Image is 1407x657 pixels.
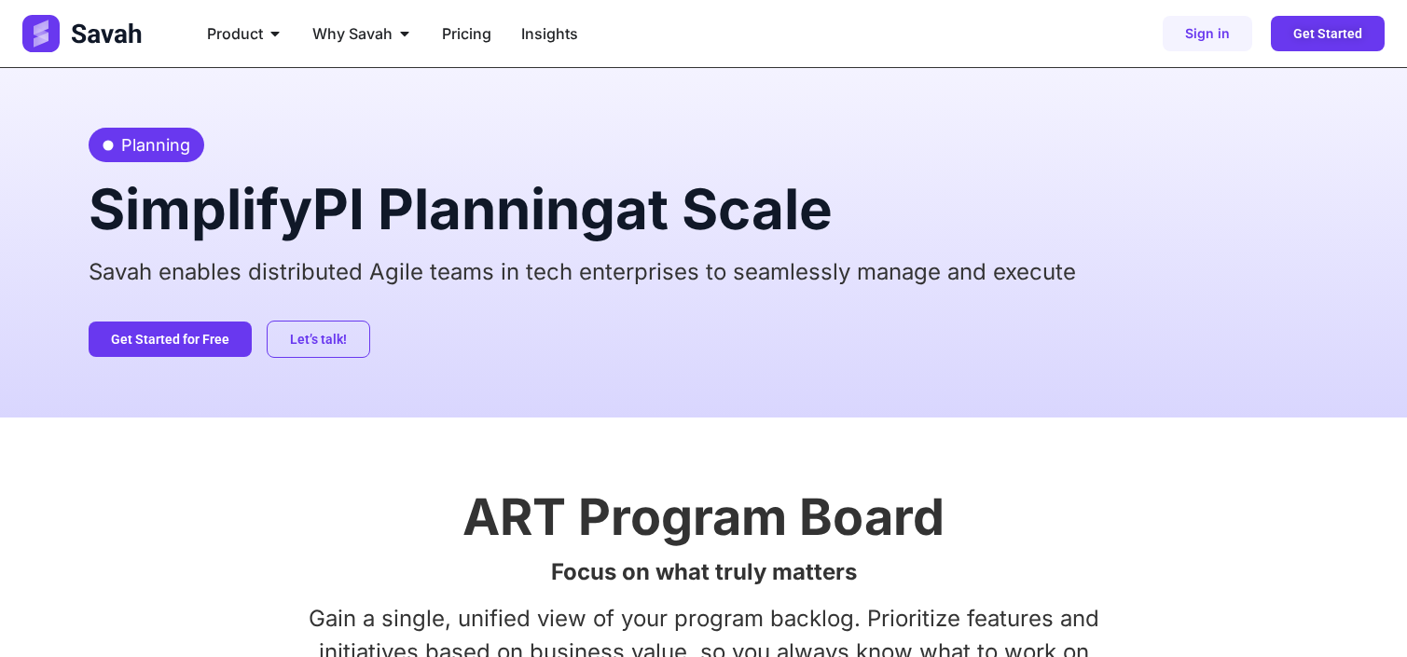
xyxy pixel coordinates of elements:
[442,22,491,45] a: Pricing
[290,333,347,346] span: Let’s talk!
[1185,27,1230,40] span: Sign in
[312,22,393,45] span: Why Savah
[89,561,1319,583] h2: Focus on what truly matters
[207,22,263,45] span: Product
[89,255,1319,289] p: Savah enables distributed Agile teams in tech enterprises to seamlessly manage and execute
[312,175,615,242] span: PI Planning
[111,333,229,346] span: Get Started for Free
[89,181,1319,237] h2: Simplify at Scale
[89,322,252,357] a: Get Started for Free
[89,492,1319,542] h2: ART Program Board
[1293,27,1362,40] span: Get Started
[521,22,578,45] a: Insights
[117,132,190,157] span: Planning
[192,15,896,52] div: Menu Toggle
[22,15,145,52] img: Logo (2)
[1271,16,1385,51] a: Get Started
[192,15,896,52] nav: Menu
[267,321,370,358] a: Let’s talk!
[1163,16,1252,51] a: Sign in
